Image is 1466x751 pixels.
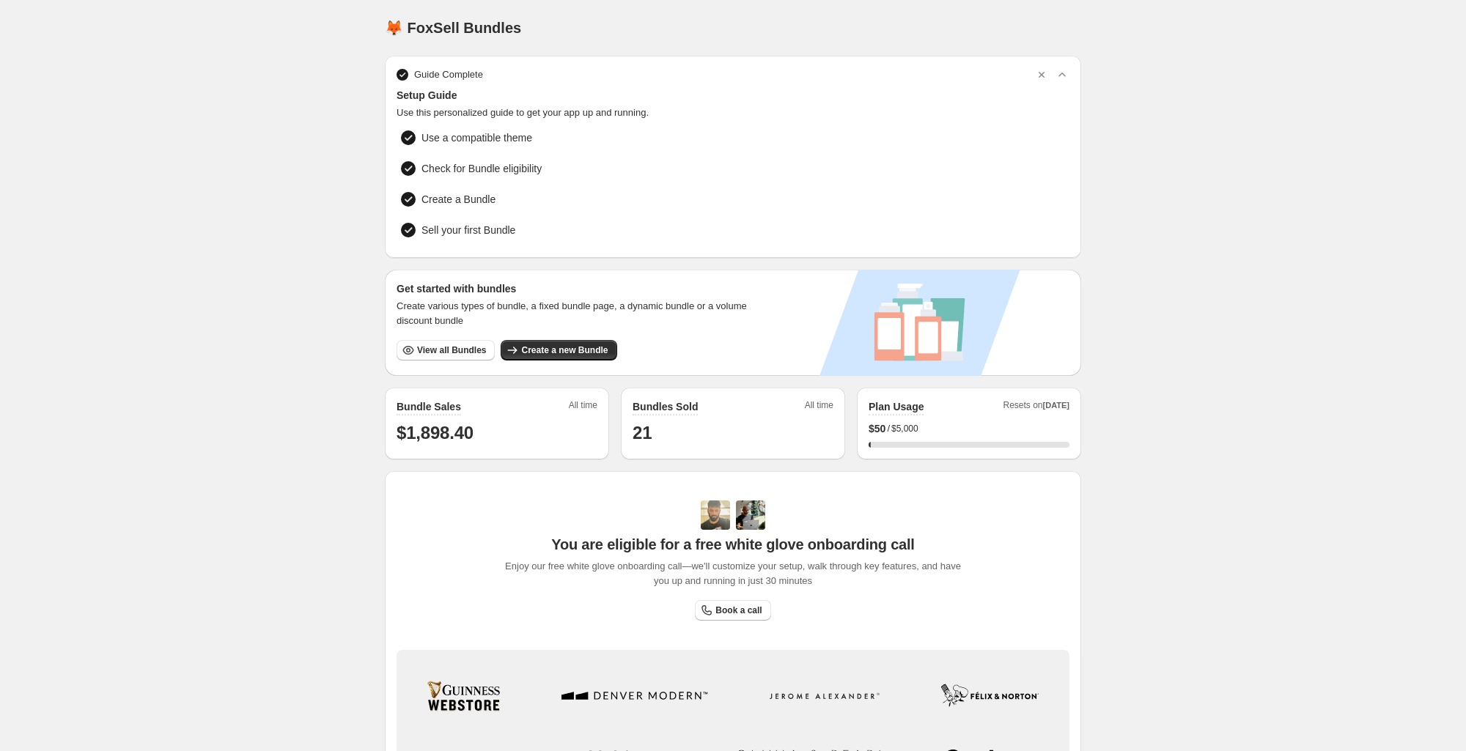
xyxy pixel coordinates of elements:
span: Setup Guide [397,88,1069,103]
span: Resets on [1003,399,1070,415]
img: Prakhar [736,500,765,530]
h2: Bundles Sold [633,399,698,414]
h1: $1,898.40 [397,421,597,445]
span: Enjoy our free white glove onboarding call—we'll customize your setup, walk through key features,... [498,559,969,588]
span: $ 50 [869,421,885,436]
span: View all Bundles [417,344,486,356]
span: You are eligible for a free white glove onboarding call [551,536,914,553]
span: Check for Bundle eligibility [421,161,542,176]
div: / [869,421,1069,436]
span: Sell your first Bundle [421,223,515,237]
span: Guide Complete [414,67,483,82]
span: Use a compatible theme [421,130,532,145]
button: View all Bundles [397,340,495,360]
span: Create a Bundle [421,192,496,207]
a: Book a call [695,600,770,621]
span: All time [805,399,833,415]
span: Create a new Bundle [521,344,608,356]
h2: Bundle Sales [397,399,461,414]
span: All time [569,399,597,415]
button: Create a new Bundle [501,340,616,360]
span: [DATE] [1043,401,1069,410]
h3: Get started with bundles [397,281,761,296]
span: Use this personalized guide to get your app up and running. [397,106,1069,120]
span: Book a call [715,604,762,616]
span: $5,000 [891,423,918,434]
img: Adi [701,500,730,530]
h1: 21 [633,421,833,445]
span: Create various types of bundle, a fixed bundle page, a dynamic bundle or a volume discount bundle [397,299,761,328]
h2: Plan Usage [869,399,924,414]
h1: 🦊 FoxSell Bundles [385,19,521,37]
